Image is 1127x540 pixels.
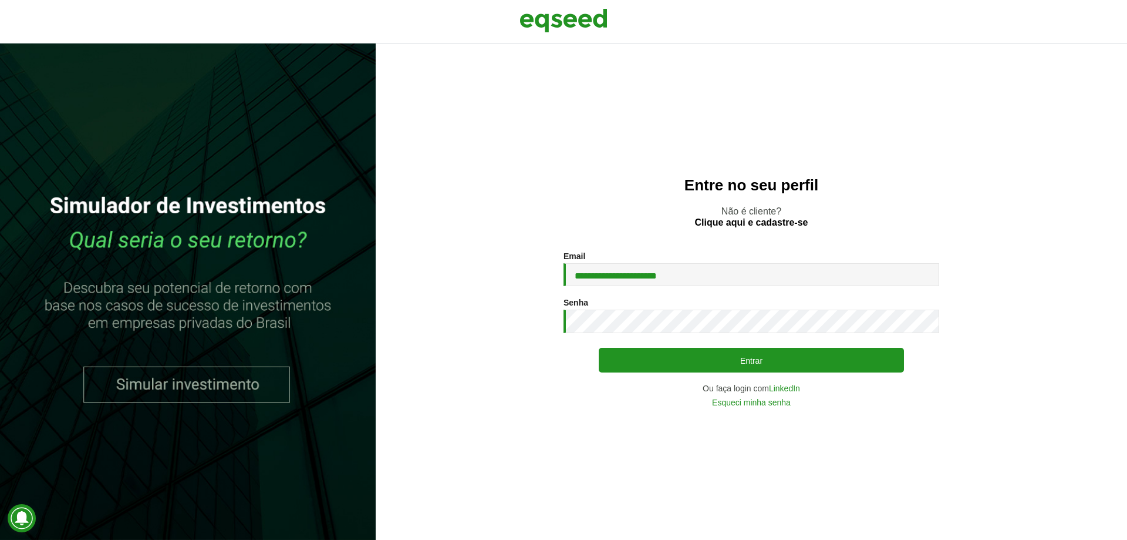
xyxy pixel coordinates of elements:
[712,398,791,407] a: Esqueci minha senha
[563,384,939,393] div: Ou faça login com
[399,177,1104,194] h2: Entre no seu perfil
[599,348,904,373] button: Entrar
[563,298,588,307] label: Senha
[399,206,1104,228] p: Não é cliente?
[695,218,808,227] a: Clique aqui e cadastre-se
[519,6,608,35] img: EqSeed Logo
[769,384,800,393] a: LinkedIn
[563,252,585,260] label: Email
